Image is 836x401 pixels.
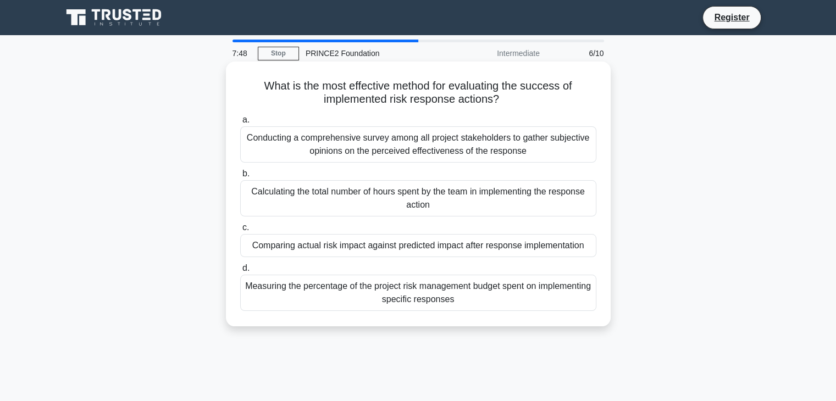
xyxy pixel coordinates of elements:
[242,222,249,232] span: c.
[239,79,597,107] h5: What is the most effective method for evaluating the success of implemented risk response actions?
[226,42,258,64] div: 7:48
[258,47,299,60] a: Stop
[299,42,450,64] div: PRINCE2 Foundation
[240,180,596,216] div: Calculating the total number of hours spent by the team in implementing the response action
[240,275,596,311] div: Measuring the percentage of the project risk management budget spent on implementing specific res...
[450,42,546,64] div: Intermediate
[707,10,756,24] a: Register
[546,42,611,64] div: 6/10
[240,126,596,163] div: Conducting a comprehensive survey among all project stakeholders to gather subjective opinions on...
[242,263,250,272] span: d.
[240,234,596,257] div: Comparing actual risk impact against predicted impact after response implementation
[242,169,250,178] span: b.
[242,115,250,124] span: a.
